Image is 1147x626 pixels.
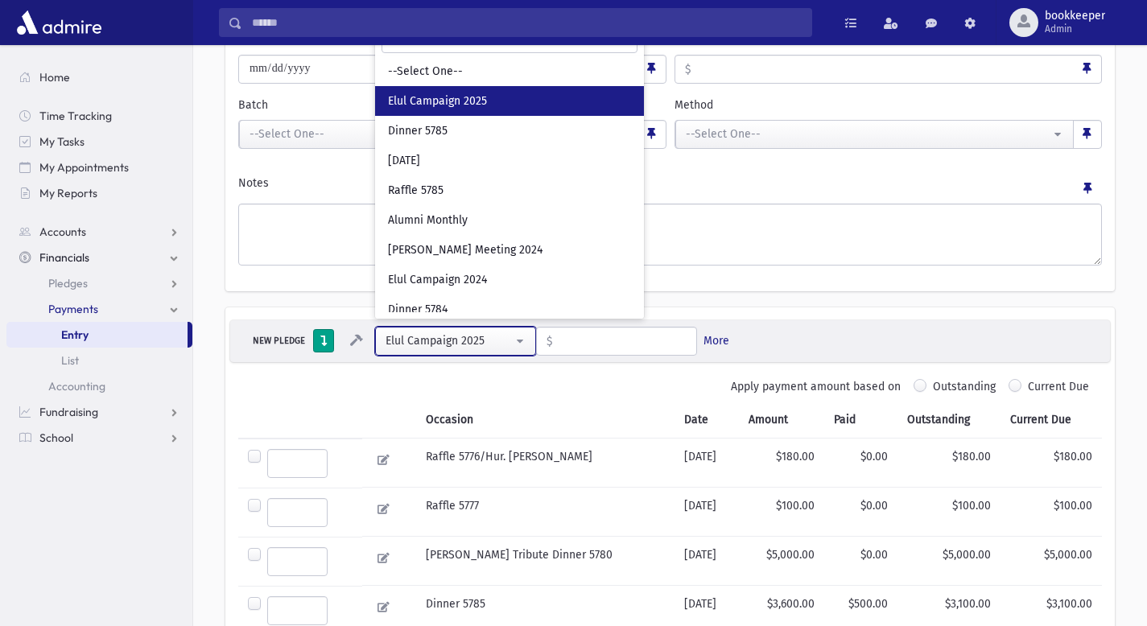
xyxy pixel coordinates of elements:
[388,64,463,80] span: --Select One--
[6,296,192,322] a: Payments
[739,537,823,586] td: $5,000.00
[239,120,638,149] button: --Select One--
[824,488,898,537] td: $0.00
[416,537,675,586] td: [PERSON_NAME] Tribute Dinner 5780
[6,348,192,373] a: List
[39,134,85,149] span: My Tasks
[675,488,739,537] td: [DATE]
[824,438,898,488] td: $0.00
[1001,438,1102,488] td: $180.00
[48,302,98,316] span: Payments
[388,212,468,229] span: Alumni Monthly
[39,405,98,419] span: Fundraising
[897,488,1001,537] td: $100.00
[388,93,487,109] span: Elul Campaign 2025
[386,332,512,349] div: Elul Campaign 2025
[39,70,70,84] span: Home
[1001,402,1102,439] th: Current Due
[242,8,811,37] input: Search
[1001,488,1102,537] td: $100.00
[739,438,823,488] td: $180.00
[6,219,192,245] a: Accounts
[6,373,192,399] a: Accounting
[39,109,112,123] span: Time Tracking
[1045,10,1105,23] span: bookkeeper
[675,438,739,488] td: [DATE]
[388,123,448,139] span: Dinner 5785
[6,103,192,129] a: Time Tracking
[61,327,89,342] span: Entry
[6,399,192,425] a: Fundraising
[6,322,188,348] a: Entry
[416,402,675,439] th: Occasion
[6,129,192,154] a: My Tasks
[686,126,1051,142] div: --Select One--
[1045,23,1105,35] span: Admin
[48,276,88,290] span: Pledges
[388,183,444,199] span: Raffle 5785
[537,327,553,356] span: $
[933,378,996,402] label: Outstanding
[897,438,1001,488] td: $180.00
[675,537,739,586] td: [DATE]
[824,537,898,586] td: $0.00
[6,245,192,270] a: Financials
[897,402,1001,439] th: Outstanding
[1028,378,1089,402] label: Current Due
[6,425,192,451] a: School
[248,333,310,348] div: NEW PLEDGE
[61,353,79,368] span: List
[675,97,713,113] label: Method
[39,160,129,175] span: My Appointments
[238,97,268,113] label: Batch
[6,270,192,296] a: Pledges
[382,24,637,53] input: Search
[39,224,86,239] span: Accounts
[250,126,615,142] div: --Select One--
[39,430,73,445] span: School
[6,180,192,206] a: My Reports
[675,56,691,84] span: $
[6,154,192,180] a: My Appointments
[388,242,543,258] span: [PERSON_NAME] Meeting 2024
[675,402,739,439] th: Date
[416,488,675,537] td: Raffle 5777
[731,378,901,395] label: Apply payment amount based on
[1001,537,1102,586] td: $5,000.00
[388,153,420,169] span: [DATE]
[739,402,823,439] th: Amount
[375,327,535,356] button: Elul Campaign 2025
[388,302,448,318] span: Dinner 5784
[739,488,823,537] td: $100.00
[238,175,269,197] label: Notes
[388,272,487,288] span: Elul Campaign 2024
[48,379,105,393] span: Accounting
[39,186,97,200] span: My Reports
[897,537,1001,586] td: $5,000.00
[416,438,675,488] td: Raffle 5776/Hur. [PERSON_NAME]
[824,402,898,439] th: Paid
[13,6,105,39] img: AdmirePro
[703,332,729,349] a: More
[675,120,1075,149] button: --Select One--
[39,250,89,265] span: Financials
[6,64,192,90] a: Home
